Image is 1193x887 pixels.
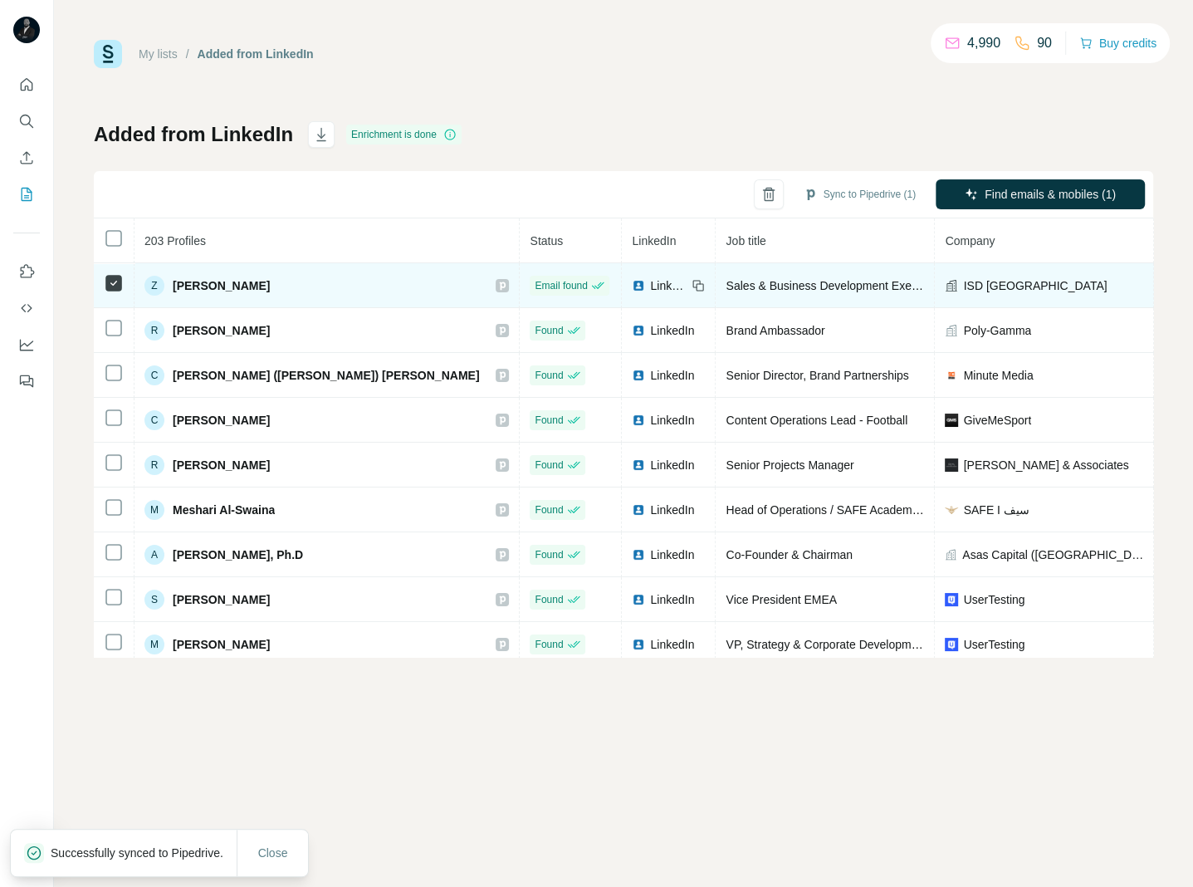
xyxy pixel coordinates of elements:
[650,502,694,518] span: LinkedIn
[13,257,40,287] button: Use Surfe on LinkedIn
[198,46,314,62] div: Added from LinkedIn
[535,278,587,293] span: Email found
[144,276,164,296] div: Z
[1037,33,1052,53] p: 90
[967,33,1000,53] p: 4,990
[535,592,563,607] span: Found
[535,413,563,428] span: Found
[13,106,40,136] button: Search
[173,546,303,563] span: [PERSON_NAME], Ph.D
[963,502,1029,518] span: SAFE I سيف
[632,234,676,247] span: LinkedIn
[945,234,995,247] span: Company
[535,547,563,562] span: Found
[963,367,1033,384] span: Minute Media
[726,414,907,427] span: Content Operations Lead - Football
[945,369,958,382] img: company-logo
[535,502,563,517] span: Found
[13,17,40,43] img: Avatar
[346,125,462,145] div: Enrichment is done
[173,367,479,384] span: [PERSON_NAME] ([PERSON_NAME]) [PERSON_NAME]
[650,367,694,384] span: LinkedIn
[726,593,837,606] span: Vice President EMEA
[94,40,122,68] img: Surfe Logo
[632,503,645,517] img: LinkedIn logo
[632,324,645,337] img: LinkedIn logo
[726,324,824,337] span: Brand Ambassador
[535,637,563,652] span: Found
[1079,32,1156,55] button: Buy credits
[726,279,941,292] span: Sales & Business Development Executive
[650,322,694,339] span: LinkedIn
[650,636,694,653] span: LinkedIn
[632,279,645,292] img: LinkedIn logo
[173,457,270,473] span: [PERSON_NAME]
[945,458,958,472] img: company-logo
[173,412,270,429] span: [PERSON_NAME]
[173,591,270,608] span: [PERSON_NAME]
[945,414,958,427] img: company-logo
[13,179,40,209] button: My lists
[144,410,164,430] div: C
[144,590,164,610] div: S
[963,277,1107,294] span: ISD [GEOGRAPHIC_DATA]
[173,322,270,339] span: [PERSON_NAME]
[535,458,563,473] span: Found
[139,47,178,61] a: My lists
[13,293,40,323] button: Use Surfe API
[985,186,1116,203] span: Find emails & mobiles (1)
[792,182,927,207] button: Sync to Pipedrive (1)
[13,330,40,360] button: Dashboard
[144,635,164,654] div: M
[726,503,1016,517] span: Head of Operations / SAFE Academy for Higher Training
[632,593,645,606] img: LinkedIn logo
[94,121,293,148] h1: Added from LinkedIn
[632,458,645,472] img: LinkedIn logo
[632,369,645,382] img: LinkedIn logo
[650,277,687,294] span: LinkedIn
[963,591,1024,608] span: UserTesting
[144,545,164,565] div: A
[13,143,40,173] button: Enrich CSV
[173,502,275,518] span: Meshari Al-Swaina
[13,70,40,100] button: Quick start
[144,500,164,520] div: M
[650,546,694,563] span: LinkedIn
[650,591,694,608] span: LinkedIn
[173,277,270,294] span: [PERSON_NAME]
[650,412,694,429] span: LinkedIn
[13,366,40,396] button: Feedback
[530,234,563,247] span: Status
[936,179,1145,209] button: Find emails & mobiles (1)
[632,414,645,427] img: LinkedIn logo
[726,369,908,382] span: Senior Director, Brand Partnerships
[258,845,288,861] span: Close
[144,234,206,247] span: 203 Profiles
[144,321,164,341] div: R
[963,457,1128,473] span: [PERSON_NAME] & Associates
[632,548,645,561] img: LinkedIn logo
[945,638,958,651] img: company-logo
[173,636,270,653] span: [PERSON_NAME]
[726,234,765,247] span: Job title
[51,845,237,861] p: Successfully synced to Pipedrive.
[726,638,927,651] span: VP, Strategy & Corporate Development
[963,636,1024,653] span: UserTesting
[144,365,164,385] div: C
[632,638,645,651] img: LinkedIn logo
[186,46,189,62] li: /
[535,323,563,338] span: Found
[945,593,958,606] img: company-logo
[963,412,1031,429] span: GiveMeSport
[535,368,563,383] span: Found
[247,838,300,868] button: Close
[144,455,164,475] div: R
[726,458,853,472] span: Senior Projects Manager
[726,548,853,561] span: Co-Founder & Chairman
[650,457,694,473] span: LinkedIn
[945,503,958,517] img: company-logo
[963,322,1031,339] span: Poly-Gamma
[962,546,1143,563] span: Asas Capital ([GEOGRAPHIC_DATA])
